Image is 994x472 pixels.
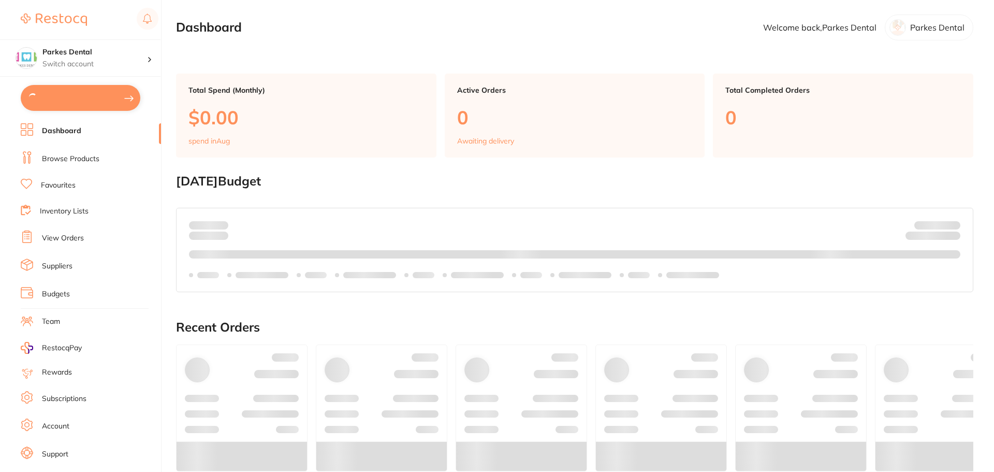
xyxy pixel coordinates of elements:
[16,48,37,68] img: Parkes Dental
[42,317,60,327] a: Team
[725,86,961,94] p: Total Completed Orders
[42,421,69,432] a: Account
[40,206,89,217] a: Inventory Lists
[305,271,327,279] p: Labels
[42,47,147,58] h4: Parkes Dental
[42,449,68,460] a: Support
[628,271,650,279] p: Labels
[41,180,76,191] a: Favourites
[457,86,693,94] p: Active Orders
[42,154,99,164] a: Browse Products
[763,23,876,32] p: Welcome back, Parkes Dental
[910,23,964,32] p: Parkes Dental
[42,261,72,271] a: Suppliers
[176,320,973,335] h2: Recent Orders
[176,20,242,35] h2: Dashboard
[42,343,82,353] span: RestocqPay
[42,367,72,378] a: Rewards
[914,221,960,229] p: Budget:
[457,137,514,145] p: Awaiting delivery
[188,86,424,94] p: Total Spend (Monthly)
[189,230,228,242] p: month
[188,107,424,128] p: $0.00
[189,221,228,229] p: Spent:
[713,74,973,158] a: Total Completed Orders0
[457,107,693,128] p: 0
[42,394,86,404] a: Subscriptions
[210,220,228,230] strong: $0.00
[188,137,230,145] p: spend in Aug
[236,271,288,279] p: Labels extended
[343,271,396,279] p: Labels extended
[725,107,961,128] p: 0
[42,59,147,69] p: Switch account
[445,74,705,158] a: Active Orders0Awaiting delivery
[42,126,81,136] a: Dashboard
[942,233,960,242] strong: $0.00
[42,289,70,299] a: Budgets
[21,8,87,32] a: Restocq Logo
[176,174,973,189] h2: [DATE] Budget
[520,271,542,279] p: Labels
[940,220,960,230] strong: $NaN
[413,271,434,279] p: Labels
[42,233,84,244] a: View Orders
[197,271,219,279] p: Labels
[666,271,719,279] p: Labels extended
[905,230,960,242] p: Remaining:
[21,342,82,354] a: RestocqPay
[559,271,611,279] p: Labels extended
[176,74,436,158] a: Total Spend (Monthly)$0.00spend inAug
[451,271,504,279] p: Labels extended
[21,342,33,354] img: RestocqPay
[21,13,87,26] img: Restocq Logo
